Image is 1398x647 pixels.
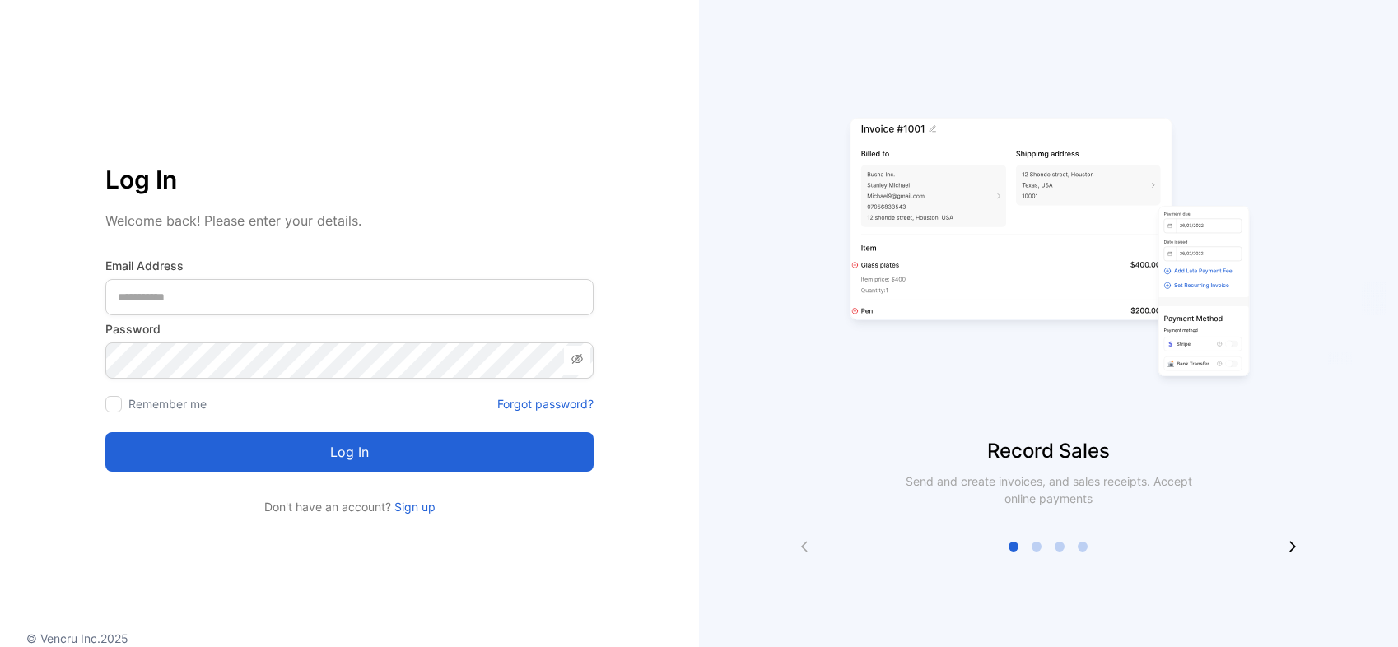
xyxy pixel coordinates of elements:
a: Forgot password? [497,395,594,412]
p: Welcome back! Please enter your details. [105,211,594,230]
label: Remember me [128,397,207,411]
img: slider image [843,66,1255,436]
a: Sign up [391,500,436,514]
p: Record Sales [699,436,1398,466]
p: Send and create invoices, and sales receipts. Accept online payments [891,472,1207,507]
label: Email Address [105,257,594,274]
label: Password [105,320,594,337]
button: Log in [105,432,594,472]
p: Don't have an account? [105,498,594,515]
p: Log In [105,160,594,199]
img: vencru logo [105,66,188,155]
